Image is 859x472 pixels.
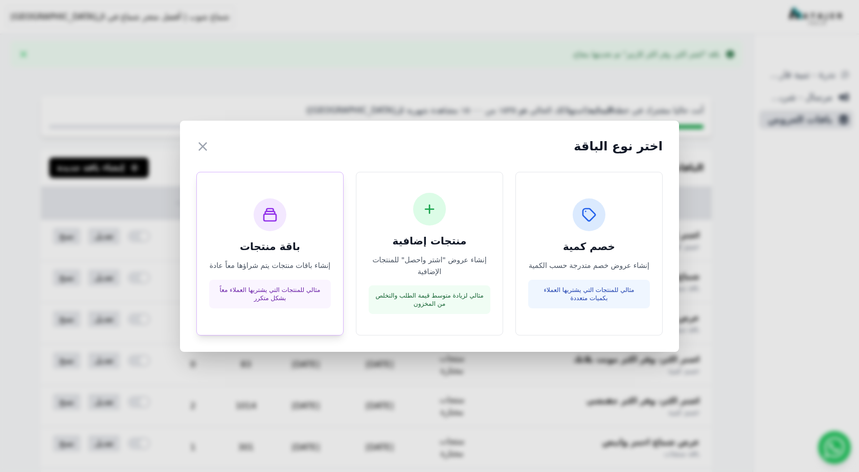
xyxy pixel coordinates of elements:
p: إنشاء عروض "اشتر واحصل" للمنتجات الإضافية [369,254,490,278]
p: مثالي للمنتجات التي يشتريها العملاء معاً بشكل متكرر [215,286,325,302]
p: إنشاء باقات منتجات يتم شراؤها معاً عادة [209,260,331,272]
h3: باقة منتجات [209,239,331,254]
p: مثالي لزيادة متوسط قيمة الطلب والتخلص من المخزون [375,291,484,308]
button: × [196,137,209,155]
p: إنشاء عروض خصم متدرجة حسب الكمية [528,260,650,272]
h3: خصم كمية [528,239,650,254]
h3: منتجات إضافية [369,234,490,248]
p: مثالي للمنتجات التي يشتريها العملاء بكميات متعددة [534,286,644,302]
h2: اختر نوع الباقة [574,138,663,154]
